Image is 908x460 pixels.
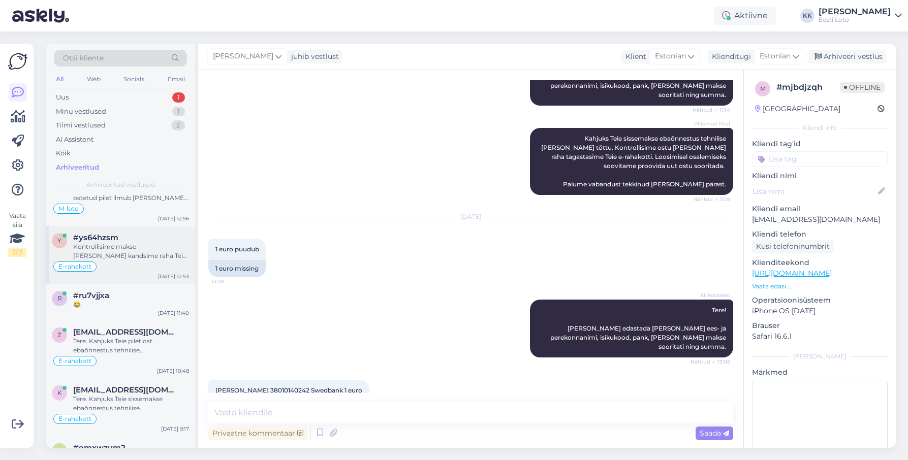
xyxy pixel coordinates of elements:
div: [PERSON_NAME] [819,8,891,16]
span: Pillemari Paal [692,120,730,127]
div: juhib vestlust [287,51,339,62]
p: Kliendi telefon [752,229,888,240]
span: Arhiveeritud vestlused [86,180,155,189]
div: Arhiveeritud [56,162,99,173]
div: 2 / 3 [8,248,26,257]
div: Minu vestlused [56,107,106,117]
div: KK [800,9,815,23]
p: Kliendi email [752,204,888,214]
span: Nähtud ✓ 13:08 [691,358,730,366]
div: [DATE] 9:17 [161,425,189,433]
div: Web [85,73,103,86]
div: AI Assistent [56,135,93,145]
div: [DATE] [208,212,733,221]
span: Estonian [760,51,791,62]
p: Kliendi tag'id [752,139,888,149]
span: Nähtud ✓ 11:14 [692,106,730,114]
span: Saada [700,429,729,438]
div: Arhiveeri vestlus [808,50,887,63]
span: Otsi kliente [63,53,104,63]
span: m [760,85,766,92]
div: Klient [621,51,646,62]
span: Z [57,331,61,339]
span: #ru7vjjxa [73,291,109,300]
span: #omxwzum2 [73,443,126,452]
span: [PERSON_NAME] [213,51,273,62]
div: 1 euro missing [208,260,266,277]
div: [DATE] 12:56 [158,215,189,222]
p: Vaata edasi ... [752,282,888,291]
span: 1 euro puudub [215,245,259,253]
div: Privaatne kommentaar [208,426,307,440]
div: Kontrollisime makse [PERSON_NAME] kandsime raha Teie e-rahakotti. Palume vabandust tekkinud [PERS... [73,242,189,260]
p: Märkmed [752,367,888,378]
div: Kliendi info [752,123,888,133]
div: Socials [121,73,146,86]
div: 1 [172,107,185,117]
div: 1 [172,92,185,103]
p: [EMAIL_ADDRESS][DOMAIN_NAME] [752,214,888,225]
div: Tere. Kahjuks Teie sissemakse ebaõnnestus tehnilise [PERSON_NAME] tõttu. Kontrollisime makse [PER... [73,395,189,413]
a: [PERSON_NAME]Eesti Loto [819,8,902,24]
div: Tere. Kahjuks Teie piletiost ebaõnnestus tehnilise [PERSON_NAME] tõttu. Soovitame pärast pileti e... [73,337,189,355]
span: r [57,294,62,302]
p: Kliendi nimi [752,171,888,181]
div: [DATE] 12:53 [158,273,189,280]
div: Küsi telefoninumbrit [752,240,834,253]
span: AI Assistent [692,291,730,299]
p: Operatsioonisüsteem [752,295,888,306]
div: Eesti Loto [819,16,891,24]
div: Uus [56,92,69,103]
p: Klienditeekond [752,257,888,268]
p: Safari 16.6.1 [752,331,888,342]
div: Email [166,73,187,86]
p: Brauser [752,320,888,331]
span: Zaritovskaja@mail.ru [73,327,179,337]
div: # mjbdjzqh [776,81,840,93]
input: Lisa tag [752,151,888,167]
div: [GEOGRAPHIC_DATA] [755,104,840,114]
div: [PERSON_NAME] [752,352,888,361]
span: Nähtud ✓ 11:18 [692,195,730,203]
div: 😂 [73,300,189,309]
div: [DATE] 11:40 [158,309,189,317]
p: iPhone OS [DATE] [752,306,888,316]
div: Kõik [56,148,71,158]
span: #ys64hzsm [73,233,118,242]
span: M-loto [58,206,79,212]
div: Tiimi vestlused [56,120,106,130]
span: [PERSON_NAME] 38010140242 Swedbank 1 euro [215,386,362,394]
span: 13:08 [211,278,249,285]
input: Lisa nimi [753,186,876,197]
a: [URL][DOMAIN_NAME] [752,269,832,278]
span: E-rahakott [58,264,91,270]
span: o [57,447,62,454]
span: E-rahakott [58,358,91,364]
div: All [54,73,66,86]
span: E-rahakott [58,416,91,422]
span: Estonian [655,51,686,62]
div: Aktiivne [714,7,776,25]
div: [DATE] 10:48 [157,367,189,375]
span: Kahjuks Teie sissemakse ebaõnnestus tehnilise [PERSON_NAME] tõttu. Kontrollisime ostu [PERSON_NAM... [541,135,728,188]
div: Klienditugi [708,51,751,62]
span: y [57,237,61,244]
div: 2 [171,120,185,130]
span: Tere! [PERSON_NAME] edastada [PERSON_NAME] ees- ja perekonnanimi, isikukood, pank, [PERSON_NAME] ... [550,306,728,350]
img: Askly Logo [8,52,27,71]
span: Karro.kristel@gmail.com [73,385,179,395]
span: K [57,389,62,397]
div: Vaata siia [8,211,26,257]
span: Offline [840,82,885,93]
